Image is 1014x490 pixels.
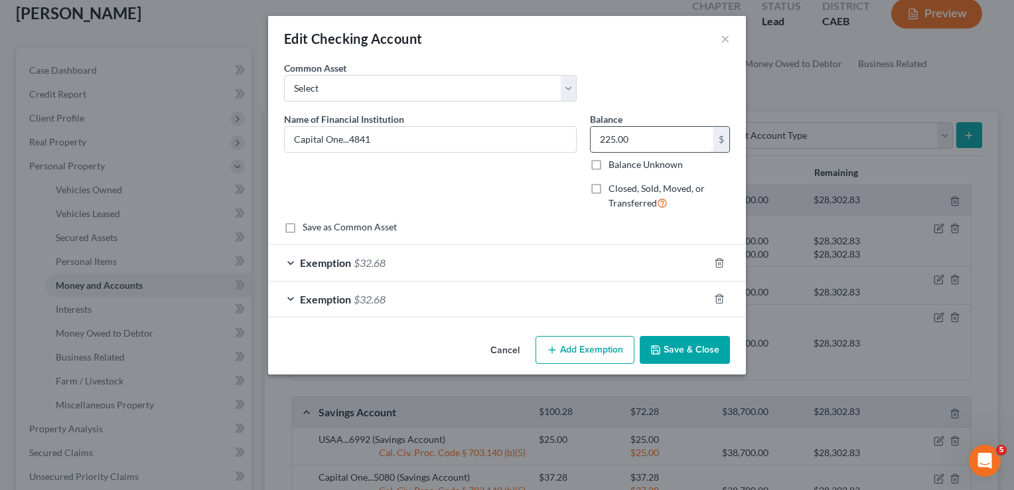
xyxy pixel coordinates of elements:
div: $ [713,127,729,152]
span: $32.68 [354,256,386,269]
span: 5 [996,445,1007,455]
label: Save as Common Asset [303,220,397,234]
button: × [721,31,730,46]
button: Add Exemption [536,336,634,364]
span: Exemption [300,256,351,269]
input: 0.00 [591,127,713,152]
label: Balance [590,112,622,126]
label: Common Asset [284,61,346,75]
button: Save & Close [640,336,730,364]
input: Enter name... [285,127,576,152]
span: Name of Financial Institution [284,114,404,125]
iframe: Intercom live chat [969,445,1001,477]
label: Balance Unknown [609,158,683,171]
span: $32.68 [354,293,386,305]
button: Cancel [480,337,530,364]
div: Edit Checking Account [284,29,422,48]
span: Closed, Sold, Moved, or Transferred [609,183,705,208]
span: Exemption [300,293,351,305]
